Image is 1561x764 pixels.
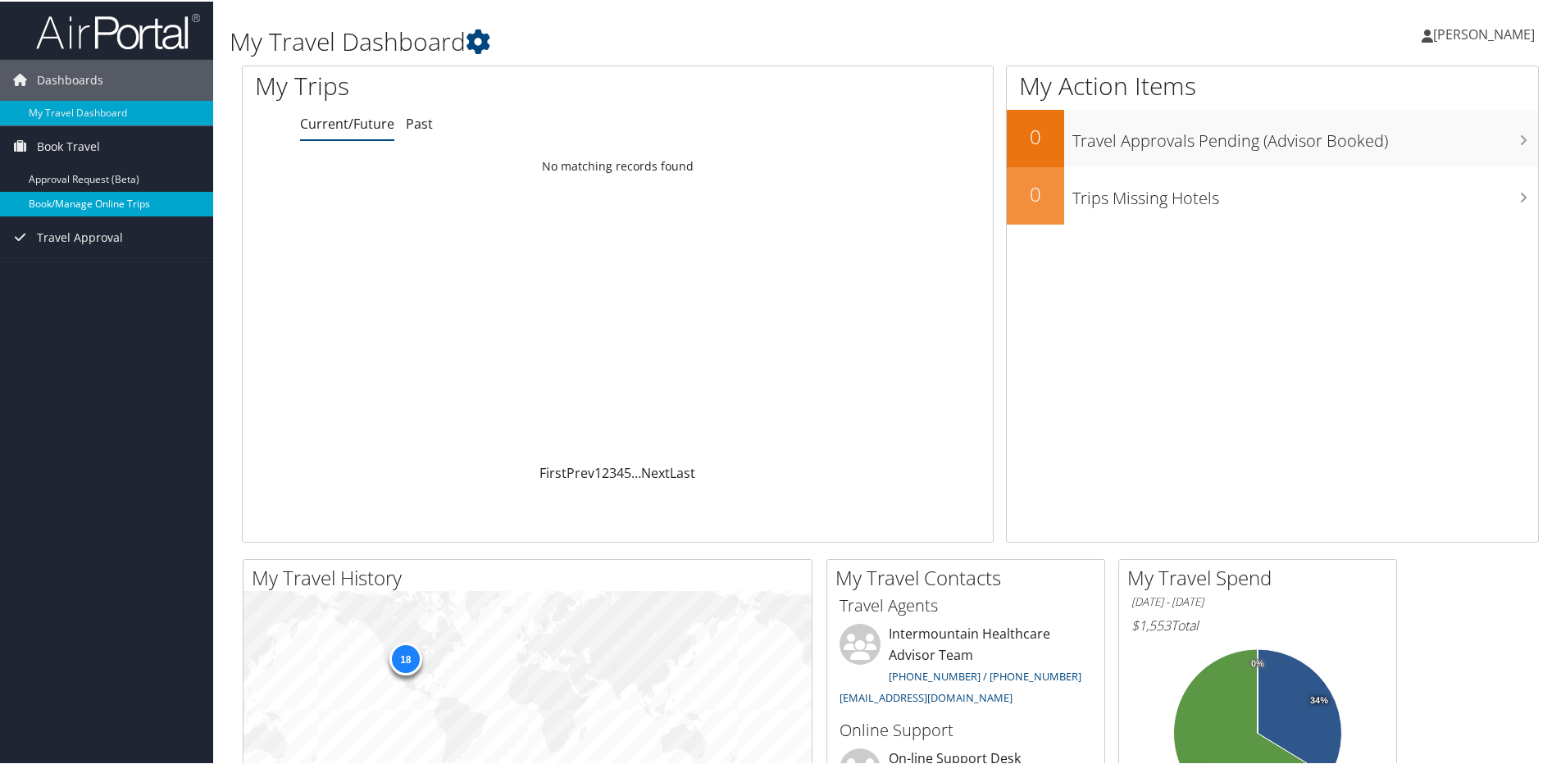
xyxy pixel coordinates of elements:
a: 3 [609,462,617,480]
a: 0Travel Approvals Pending (Advisor Booked) [1007,108,1538,166]
a: Prev [567,462,594,480]
h2: My Travel History [252,562,812,590]
h2: 0 [1007,179,1064,207]
h2: My Travel Spend [1127,562,1396,590]
td: No matching records found [243,150,993,180]
a: 0Trips Missing Hotels [1007,166,1538,223]
h1: My Action Items [1007,67,1538,102]
tspan: 0% [1251,657,1264,667]
h3: Travel Agents [840,593,1092,616]
li: Intermountain Healthcare Advisor Team [831,622,1100,710]
a: [EMAIL_ADDRESS][DOMAIN_NAME] [840,689,1013,703]
a: 4 [617,462,624,480]
h3: Trips Missing Hotels [1072,177,1538,208]
a: First [539,462,567,480]
h1: My Trips [255,67,668,102]
h2: 0 [1007,121,1064,149]
a: Last [670,462,695,480]
span: Book Travel [37,125,100,166]
a: Next [641,462,670,480]
a: 5 [624,462,631,480]
span: … [631,462,641,480]
a: Past [406,113,433,131]
h3: Online Support [840,717,1092,740]
tspan: 34% [1310,694,1328,704]
a: [PERSON_NAME] [1422,8,1551,57]
span: [PERSON_NAME] [1433,24,1535,42]
h3: Travel Approvals Pending (Advisor Booked) [1072,120,1538,151]
a: [PHONE_NUMBER] / [PHONE_NUMBER] [889,667,1081,682]
span: Dashboards [37,58,103,99]
a: Current/Future [300,113,394,131]
h1: My Travel Dashboard [230,23,1111,57]
img: airportal-logo.png [36,11,200,49]
h2: My Travel Contacts [835,562,1104,590]
h6: Total [1131,615,1384,633]
span: $1,553 [1131,615,1171,633]
div: 18 [389,641,421,674]
a: 1 [594,462,602,480]
h6: [DATE] - [DATE] [1131,593,1384,608]
a: 2 [602,462,609,480]
span: Travel Approval [37,216,123,257]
